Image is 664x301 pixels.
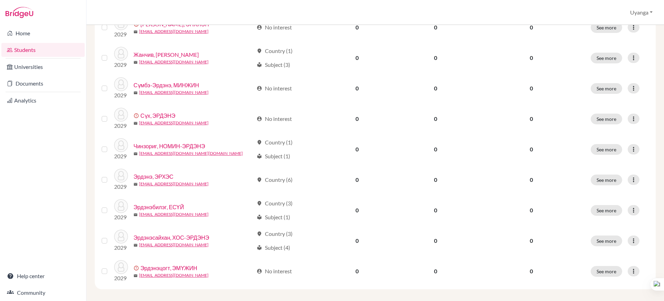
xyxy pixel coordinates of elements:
a: Эрдэнэцогт, ЭМҮЖИН [140,264,197,272]
a: Documents [1,77,85,90]
img: Эрдэнэсайхан, ХОС-ЭРДЭНЭ [114,230,128,244]
span: account_circle [257,116,262,122]
td: 0 [395,134,476,165]
img: Жанчив, МАРГАД-ЭРДЭНЭ [114,47,128,61]
span: local_library [257,62,262,68]
p: 2029 [114,152,128,160]
p: 2029 [114,122,128,130]
p: 0 [480,145,582,153]
div: No interest [257,84,292,92]
a: Эрдэнэ, ЭРХЭС [133,172,173,181]
span: mail [133,152,138,156]
a: [EMAIL_ADDRESS][DOMAIN_NAME] [139,28,209,35]
a: Students [1,43,85,57]
button: See more [591,83,622,94]
a: [EMAIL_ADDRESS][DOMAIN_NAME] [139,59,209,65]
p: 0 [480,267,582,275]
a: Сүмбэ-Эрдэнэ, МИНЖИН [133,81,199,89]
a: Эрдэнэбилэг, ЕСҮЙ [133,203,184,211]
button: See more [591,114,622,124]
img: Bridge-U [6,7,33,18]
span: error_outline [133,113,140,118]
img: Эрдэнэцогт, ЭМҮЖИН [114,260,128,274]
div: Subject (1) [257,152,290,160]
span: mail [133,91,138,95]
img: Сүх, ЭРДЭНЭ [114,108,128,122]
td: 0 [319,73,395,104]
td: 0 [395,256,476,286]
p: 2029 [114,244,128,252]
a: Чинзориг, НОМИН-ЭРДЭНЭ [133,142,205,150]
td: 0 [319,104,395,134]
button: See more [591,236,622,246]
span: mail [133,182,138,186]
div: No interest [257,23,292,32]
td: 0 [319,195,395,225]
span: mail [133,243,138,247]
span: mail [133,274,138,278]
span: account_circle [257,25,262,30]
a: [EMAIL_ADDRESS][DOMAIN_NAME] [139,120,209,126]
td: 0 [319,12,395,43]
button: See more [591,175,622,185]
span: account_circle [257,86,262,91]
span: mail [133,121,138,125]
span: local_library [257,214,262,220]
a: Community [1,286,85,300]
span: location_on [257,201,262,206]
a: [EMAIL_ADDRESS][DOMAIN_NAME] [139,181,209,187]
span: local_library [257,153,262,159]
div: Subject (3) [257,61,290,69]
p: 0 [480,84,582,92]
td: 0 [395,12,476,43]
p: 2029 [114,91,128,99]
div: Country (1) [257,47,293,55]
span: account_circle [257,268,262,274]
p: 2029 [114,274,128,282]
div: Subject (4) [257,244,290,252]
span: error_outline [133,265,140,271]
td: 0 [319,165,395,195]
a: [EMAIL_ADDRESS][DOMAIN_NAME] [139,211,209,218]
p: 0 [480,115,582,123]
p: 0 [480,54,582,62]
p: 2029 [114,183,128,191]
p: 0 [480,237,582,245]
span: mail [133,60,138,64]
img: Эрдэнэбилэг, ЕСҮЙ [114,199,128,213]
a: Home [1,26,85,40]
td: 0 [395,73,476,104]
span: location_on [257,177,262,183]
a: Эрдэнэсайхан, ХОС-ЭРДЭНЭ [133,233,209,242]
p: 0 [480,206,582,214]
button: See more [591,53,622,63]
td: 0 [395,195,476,225]
p: 2029 [114,30,128,38]
p: 0 [480,176,582,184]
span: location_on [257,48,262,54]
span: mail [133,213,138,217]
img: Эрдэнэ, ЭРХЭС [114,169,128,183]
p: 0 [480,23,582,32]
button: See more [591,22,622,33]
a: [EMAIL_ADDRESS][DOMAIN_NAME] [139,89,209,96]
a: [EMAIL_ADDRESS][DOMAIN_NAME] [139,272,209,278]
a: Help center [1,269,85,283]
button: Uyanga [627,6,656,19]
span: location_on [257,231,262,237]
td: 0 [395,104,476,134]
div: Country (6) [257,176,293,184]
td: 0 [395,165,476,195]
td: 0 [319,225,395,256]
td: 0 [319,256,395,286]
a: Analytics [1,94,85,107]
div: Subject (1) [257,213,290,221]
a: Universities [1,60,85,74]
div: No interest [257,267,292,275]
button: See more [591,205,622,216]
button: See more [591,266,622,277]
a: Жанчив, [PERSON_NAME] [133,51,199,59]
img: Сүмбэ-Эрдэнэ, МИНЖИН [114,77,128,91]
td: 0 [319,134,395,165]
span: mail [133,30,138,34]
